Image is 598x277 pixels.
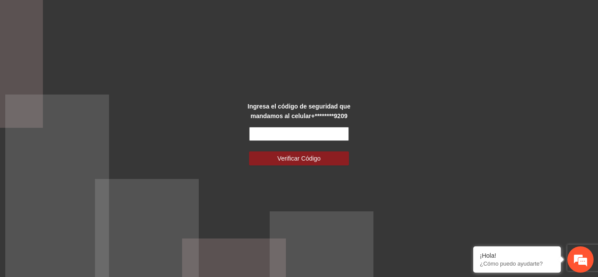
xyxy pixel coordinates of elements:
button: Verificar Código [249,151,349,165]
span: Estamos en línea. [51,89,121,178]
textarea: Escriba su mensaje y pulse “Intro” [4,184,167,215]
p: ¿Cómo puedo ayudarte? [480,260,554,267]
div: Minimizar ventana de chat en vivo [144,4,165,25]
div: ¡Hola! [480,252,554,259]
span: Verificar Código [278,154,321,163]
div: Chatee con nosotros ahora [46,45,147,56]
strong: Ingresa el código de seguridad que mandamos al celular +********9209 [248,103,351,119]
